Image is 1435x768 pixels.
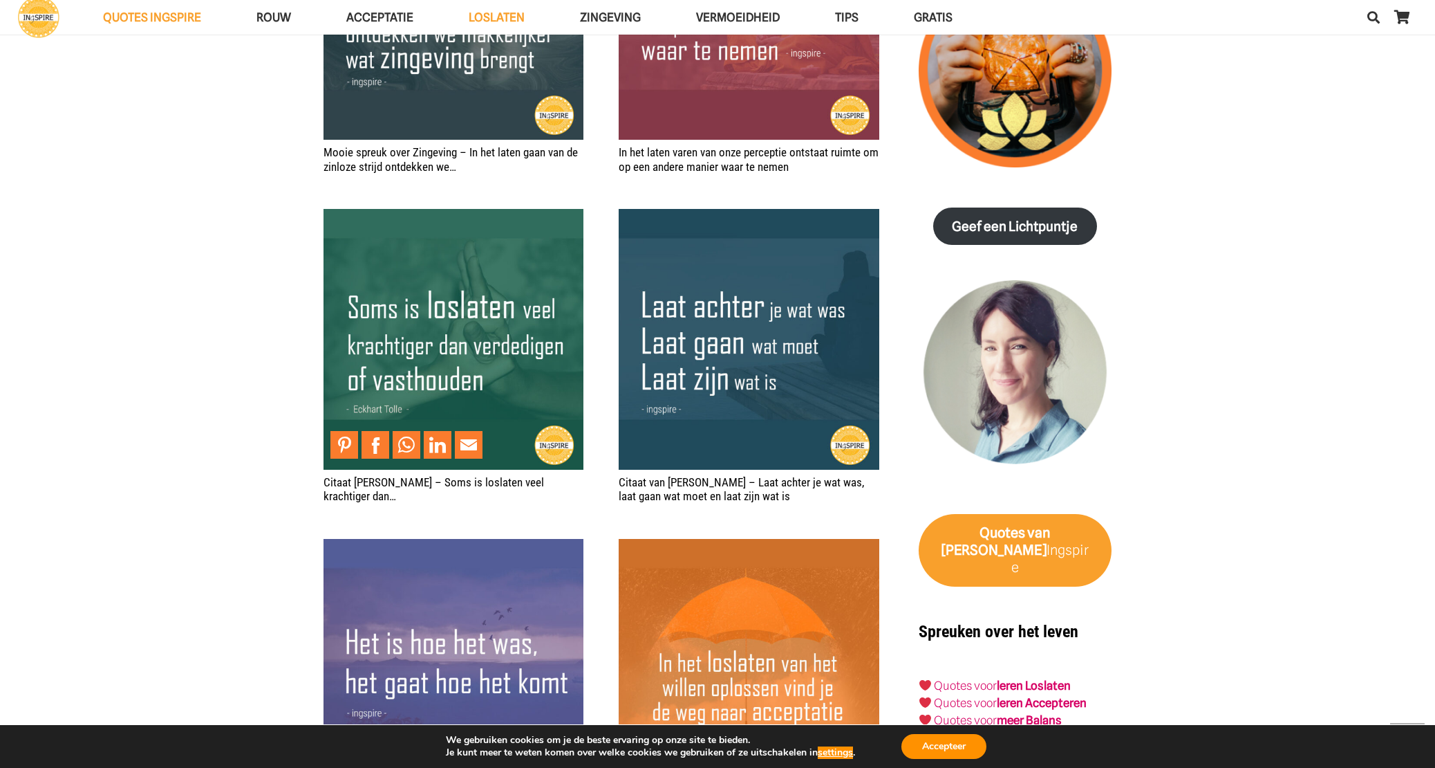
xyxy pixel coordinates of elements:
[256,10,291,24] span: ROUW
[919,514,1112,587] a: Quotes van [PERSON_NAME]Ingspire
[979,524,1025,541] strong: Quotes
[952,219,1078,235] strong: Geef een Lichtpuntje
[696,10,780,24] span: VERMOEIDHEID
[346,10,413,24] span: Acceptatie
[323,145,578,173] a: Mooie spreuk over Zingeving – In het laten gaan van de zinloze strijd ontdekken we…
[330,431,358,459] a: Pin to Pinterest
[323,209,583,469] a: Citaat Eckhart Tolle – Soms is loslaten veel krachtiger dan…
[619,475,864,503] a: Citaat van [PERSON_NAME] – Laat achter je wat was, laat gaan wat moet en laat zijn wat is
[446,747,855,759] p: Je kunt meer te weten komen over welke cookies we gebruiken of ze uitschakelen in .
[424,431,455,459] li: LinkedIn
[469,10,525,24] span: Loslaten
[997,696,1087,710] a: leren Accepteren
[835,10,859,24] span: TIPS
[393,431,424,459] li: WhatsApp
[933,208,1097,246] a: Geef een Lichtpuntje
[323,209,583,469] img: Citaat over loslaten van Eckhart Tolle - Soms is loslaten veel krachtiger dan verdedigen of vasth...
[330,431,362,459] li: Pinterest
[919,714,931,726] img: ❤
[919,697,931,708] img: ❤
[455,431,486,459] li: Email This
[580,10,641,24] span: Zingeving
[446,734,855,747] p: We gebruiken cookies om je de beste ervaring op onze site te bieden.
[619,209,879,469] img: Laat achter je wat was Laat gaan wat moet Laat zijn wat is - quote van ingspire.nl
[323,475,544,503] a: Citaat [PERSON_NAME] – Soms is loslaten veel krachtiger dan…
[901,734,986,759] button: Accepteer
[424,431,451,459] a: Share to LinkedIn
[818,747,853,759] button: settings
[362,431,389,459] a: Share to Facebook
[919,679,931,691] img: ❤
[934,713,1062,727] a: Quotes voormeer Balans
[997,679,1071,693] a: leren Loslaten
[103,10,201,24] span: QUOTES INGSPIRE
[455,431,482,459] a: Mail to Email This
[941,524,1051,558] strong: van [PERSON_NAME]
[393,431,420,459] a: Share to WhatsApp
[934,696,997,710] a: Quotes voor
[919,280,1112,473] img: Inge Geertzen - schrijfster Ingspire.nl, markteer en handmassage therapeut
[997,713,1062,727] strong: meer Balans
[919,622,1078,641] strong: Spreuken over het leven
[1390,723,1425,758] a: Terug naar top
[619,145,879,173] a: In het laten varen van onze perceptie ontstaat ruimte om op een andere manier waar te nemen
[914,10,953,24] span: GRATIS
[619,209,879,469] a: Citaat van Ingspire – Laat achter je wat was, laat gaan wat moet en laat zijn wat is
[934,679,997,693] a: Quotes voor
[362,431,393,459] li: Facebook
